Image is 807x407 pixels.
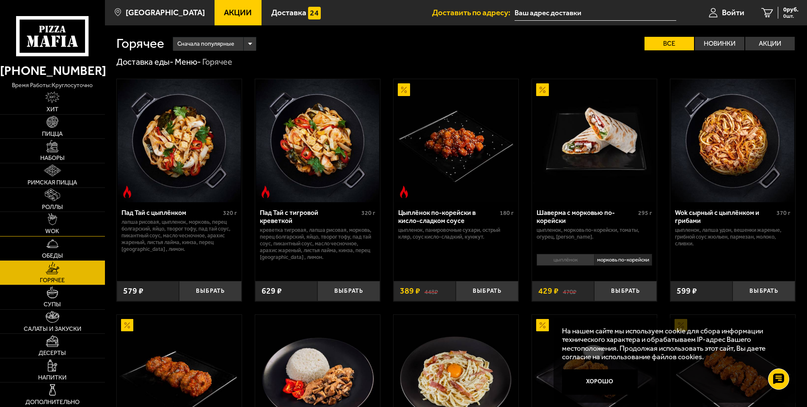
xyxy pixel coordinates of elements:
[42,204,63,210] span: Роллы
[677,287,697,295] span: 599 ₽
[117,79,242,202] a: Острое блюдоПад Тай с цыплёнком
[121,186,134,198] img: Острое блюдо
[317,281,380,302] button: Выбрать
[394,79,518,202] img: Цыплёнок по-корейски в кисло-сладком соусе
[47,107,58,113] span: Хит
[733,281,795,302] button: Выбрать
[594,254,652,266] li: морковь по-корейски
[456,281,518,302] button: Выбрать
[398,186,410,198] img: Острое блюдо
[126,8,205,16] span: [GEOGRAPHIC_DATA]
[259,186,272,198] img: Острое блюдо
[175,57,201,67] a: Меню-
[644,37,694,50] label: Все
[121,209,221,217] div: Пад Тай с цыплёнком
[537,209,636,225] div: Шаверма с морковью по-корейски
[25,399,80,405] span: Дополнительно
[398,83,410,96] img: Акционный
[40,155,65,161] span: Наборы
[783,14,799,19] span: 0 шт.
[177,36,234,52] span: Сначала популярные
[536,83,549,96] img: Акционный
[432,8,515,16] span: Доставить по адресу:
[116,57,174,67] a: Доставка еды-
[398,209,498,225] div: Цыплёнок по-корейски в кисло-сладком соусе
[42,253,63,259] span: Обеды
[28,180,77,186] span: Римская пицца
[394,79,518,202] a: АкционныйОстрое блюдоЦыплёнок по-корейски в кисло-сладком соусе
[255,79,380,202] a: Острое блюдоПад Тай с тигровой креветкой
[121,319,134,332] img: Акционный
[671,79,794,202] img: Wok сырный с цыплёнком и грибами
[45,228,59,234] span: WOK
[424,287,438,295] s: 448 ₽
[563,287,576,295] s: 470 ₽
[536,319,549,332] img: Акционный
[39,350,66,356] span: Десерты
[538,287,559,295] span: 429 ₽
[260,209,359,225] div: Пад Тай с тигровой креветкой
[179,281,242,302] button: Выбрать
[532,79,657,202] a: АкционныйШаверма с морковью по-корейски
[118,79,241,202] img: Пад Тай с цыплёнком
[777,209,790,217] span: 370 г
[361,209,375,217] span: 320 г
[40,278,65,283] span: Горячее
[722,8,744,16] span: Войти
[533,79,656,202] img: Шаверма с морковью по-корейски
[695,37,744,50] label: Новинки
[675,209,774,225] div: Wok сырный с цыплёнком и грибами
[537,254,594,266] li: цыплёнок
[537,227,652,240] p: цыпленок, морковь по-корейски, томаты, огурец, [PERSON_NAME].
[562,327,782,361] p: На нашем сайте мы используем cookie для сбора информации технического характера и обрабатываем IP...
[223,209,237,217] span: 320 г
[562,369,638,395] button: Хорошо
[532,251,657,275] div: 0
[745,37,795,50] label: Акции
[262,287,282,295] span: 629 ₽
[24,326,81,332] span: Салаты и закуски
[121,219,237,252] p: лапша рисовая, цыпленок, морковь, перец болгарский, яйцо, творог тофу, пад тай соус, пикантный со...
[123,287,143,295] span: 579 ₽
[202,57,232,68] div: Горячее
[638,209,652,217] span: 295 г
[38,375,66,381] span: Напитки
[271,8,306,16] span: Доставка
[675,227,790,247] p: цыпленок, лапша удон, вешенки жареные, грибной соус Жюльен, пармезан, молоко, сливки.
[670,79,795,202] a: Wok сырный с цыплёнком и грибами
[116,37,164,50] h1: Горячее
[515,5,676,21] input: Ваш адрес доставки
[308,7,321,19] img: 15daf4d41897b9f0e9f617042186c801.svg
[260,227,375,260] p: креветка тигровая, лапша рисовая, морковь, перец болгарский, яйцо, творог тофу, пад тай соус, пик...
[224,8,252,16] span: Акции
[400,287,420,295] span: 389 ₽
[44,302,61,308] span: Супы
[42,131,63,137] span: Пицца
[398,227,514,240] p: цыпленок, панировочные сухари, острый кляр, Соус кисло-сладкий, кунжут.
[256,79,379,202] img: Пад Тай с тигровой креветкой
[783,7,799,13] span: 0 руб.
[500,209,514,217] span: 180 г
[594,281,657,302] button: Выбрать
